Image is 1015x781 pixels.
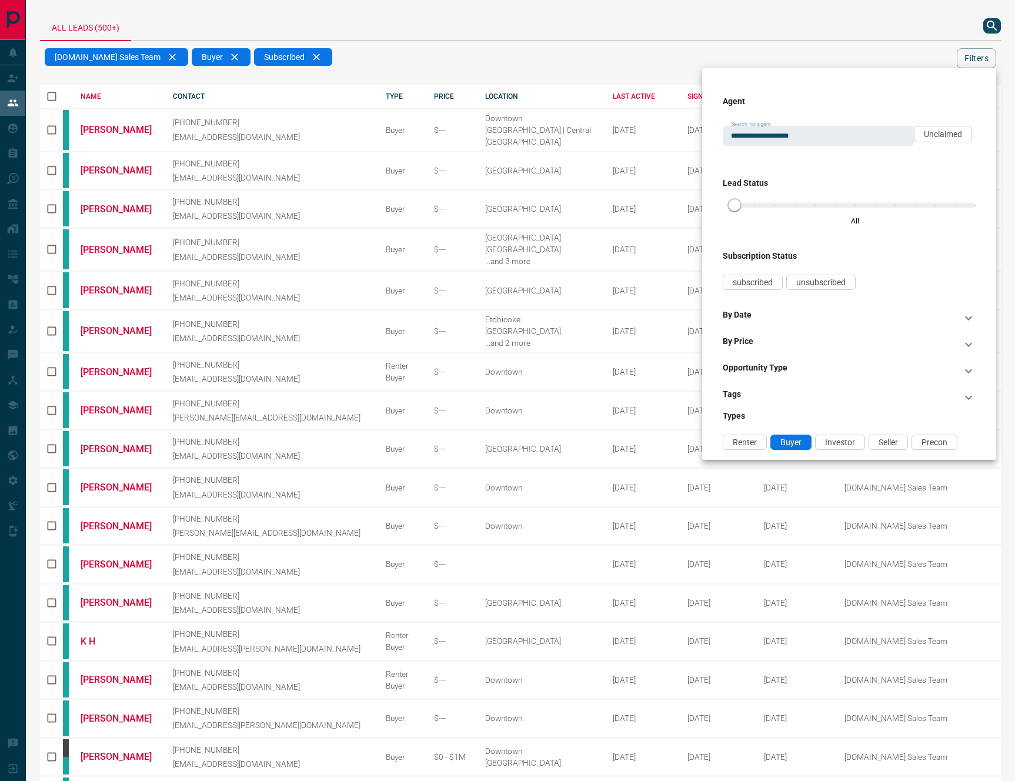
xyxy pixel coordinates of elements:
[733,278,773,287] span: subscribed
[723,385,976,410] div: Tags
[723,310,752,319] h3: By Date
[734,216,976,226] p: All
[723,178,976,188] h3: Lead Status
[921,438,947,447] span: Precon
[879,438,898,447] span: Seller
[723,96,976,106] h3: Agent
[912,435,957,450] div: Precon
[723,275,783,290] div: subscribed
[924,129,962,139] span: Unclaimed
[723,435,767,450] div: Renter
[723,358,976,384] div: Opportunity Type
[723,389,741,399] h3: Tags
[723,305,976,331] div: By Date
[723,336,753,346] h3: By Price
[825,438,855,447] span: Investor
[723,411,976,420] h3: Types
[770,435,812,450] div: Buyer
[723,363,787,372] h3: Opportunity Type
[780,438,802,447] span: Buyer
[733,438,757,447] span: Renter
[723,251,976,261] h3: Subscription Status
[815,435,865,450] div: Investor
[731,121,771,128] label: Search for agent
[786,275,856,290] div: unsubscribed
[869,435,908,450] div: Seller
[796,278,846,287] span: unsubscribed
[723,332,976,358] div: By Price
[914,126,972,142] div: Unclaimed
